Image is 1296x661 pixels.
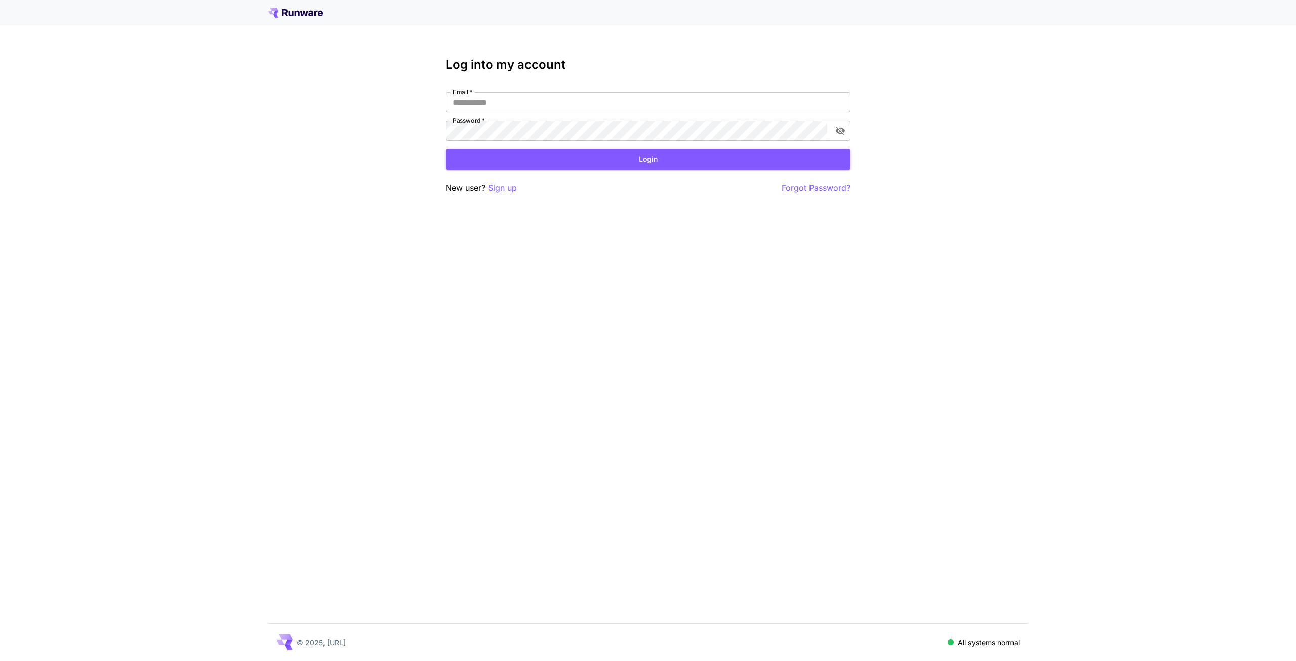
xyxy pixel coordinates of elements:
button: Forgot Password? [782,182,850,195]
label: Password [453,116,485,125]
h3: Log into my account [445,58,850,72]
p: © 2025, [URL] [297,637,346,648]
p: New user? [445,182,517,195]
button: toggle password visibility [831,122,849,140]
label: Email [453,88,472,96]
button: Login [445,149,850,170]
button: Sign up [488,182,517,195]
p: All systems normal [958,637,1020,648]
